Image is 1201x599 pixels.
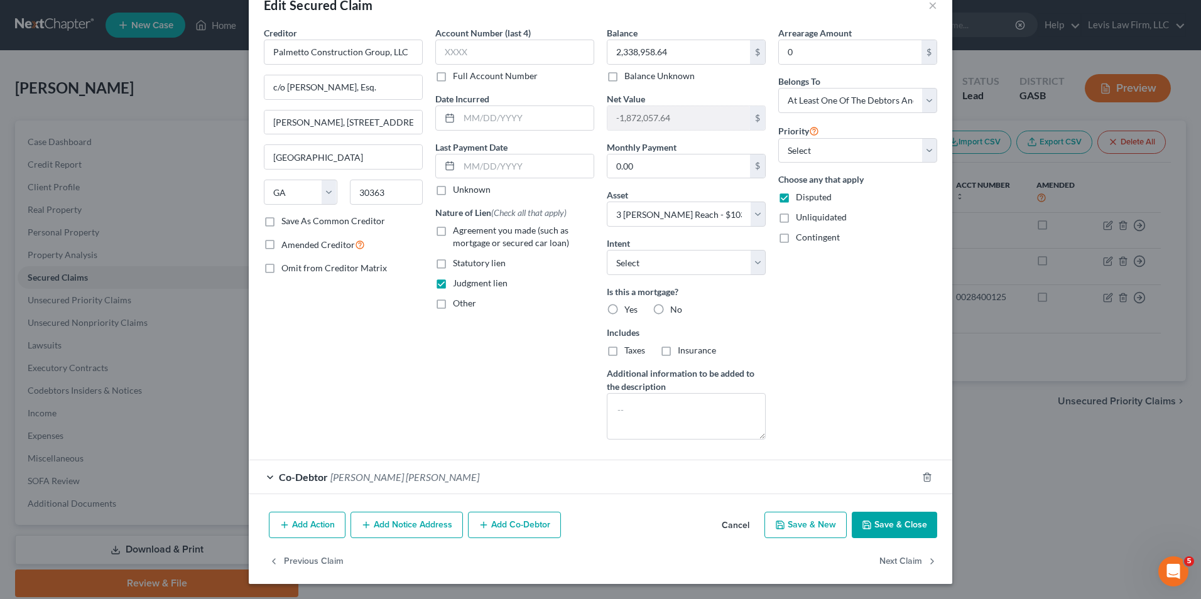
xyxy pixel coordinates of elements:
[778,76,820,87] span: Belongs To
[607,26,638,40] label: Balance
[678,345,716,355] span: Insurance
[921,40,937,64] div: $
[624,70,695,82] label: Balance Unknown
[453,225,569,248] span: Agreement you made (such as mortgage or secured car loan)
[852,512,937,538] button: Save & Close
[607,106,750,130] input: 0.00
[435,141,508,154] label: Last Payment Date
[491,207,567,218] span: (Check all that apply)
[453,70,538,82] label: Full Account Number
[264,28,297,38] span: Creditor
[1184,556,1194,566] span: 5
[796,212,847,222] span: Unliquidated
[607,40,750,64] input: 0.00
[453,257,506,268] span: Statutory lien
[281,215,385,227] label: Save As Common Creditor
[269,548,344,575] button: Previous Claim
[330,471,479,483] span: [PERSON_NAME] [PERSON_NAME]
[279,471,328,483] span: Co-Debtor
[264,145,422,169] input: Enter city...
[778,173,937,186] label: Choose any that apply
[453,298,476,308] span: Other
[607,326,766,339] label: Includes
[435,206,567,219] label: Nature of Lien
[269,512,345,538] button: Add Action
[264,111,422,134] input: Apt, Suite, etc...
[459,106,594,130] input: MM/DD/YYYY
[281,262,387,273] span: Omit from Creditor Matrix
[779,40,921,64] input: 0.00
[607,154,750,178] input: 0.00
[607,190,628,200] span: Asset
[607,367,766,393] label: Additional information to be added to the description
[750,154,765,178] div: $
[778,123,819,138] label: Priority
[750,106,765,130] div: $
[459,154,594,178] input: MM/DD/YYYY
[624,304,638,315] span: Yes
[778,26,852,40] label: Arrearage Amount
[879,548,937,575] button: Next Claim
[764,512,847,538] button: Save & New
[624,345,645,355] span: Taxes
[712,513,759,538] button: Cancel
[796,232,840,242] span: Contingent
[607,141,677,154] label: Monthly Payment
[351,512,463,538] button: Add Notice Address
[468,512,561,538] button: Add Co-Debtor
[453,183,491,196] label: Unknown
[607,285,766,298] label: Is this a mortgage?
[796,192,832,202] span: Disputed
[264,75,422,99] input: Enter address...
[435,26,531,40] label: Account Number (last 4)
[453,278,508,288] span: Judgment lien
[607,237,630,250] label: Intent
[670,304,682,315] span: No
[264,40,423,65] input: Search creditor by name...
[435,92,489,105] label: Date Incurred
[435,40,594,65] input: XXXX
[1158,556,1188,586] iframe: Intercom live chat
[281,239,355,250] span: Amended Creditor
[607,92,645,105] label: Net Value
[350,180,423,205] input: Enter zip...
[750,40,765,64] div: $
